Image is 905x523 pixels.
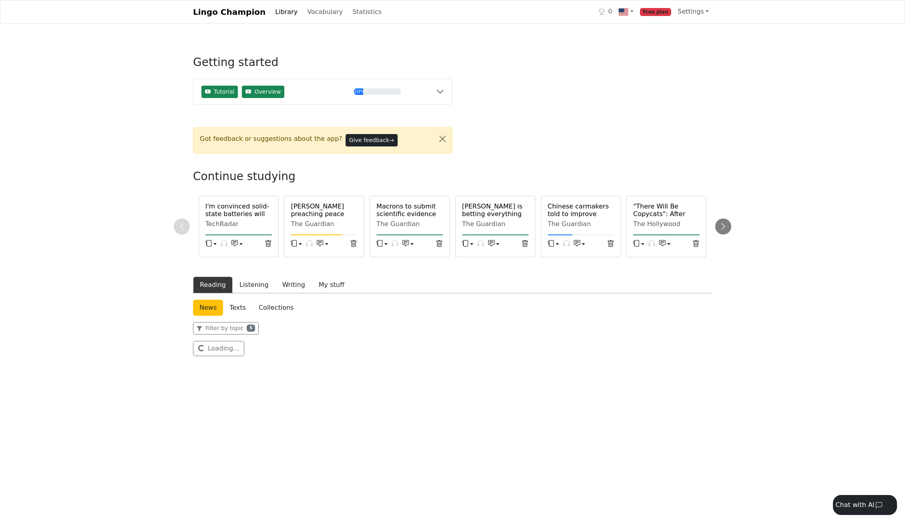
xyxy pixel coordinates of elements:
a: Collections [252,300,300,316]
a: Texts [223,300,252,316]
button: Listening [233,277,276,293]
a: "There Will Be Copycats": After [PERSON_NAME] Assassination, Threat Expert Talks Public Event Risks [633,202,700,248]
div: The Guardian [462,220,529,228]
button: Give feedback→ [346,134,398,146]
a: News [193,300,223,316]
a: [PERSON_NAME] preaching peace and love to [PERSON_NAME] is all well and good. But would it hurt a... [291,202,357,272]
img: us.svg [619,7,628,17]
a: Free plan [637,4,675,20]
div: 20% [354,88,363,95]
button: My stuff [312,277,351,293]
a: [PERSON_NAME] is betting everything on an America that doesn't exist any more | [PERSON_NAME] [462,202,529,248]
button: TutorialOverview20% [193,79,452,104]
div: Chat with AI [835,500,874,510]
div: The Guardian [291,220,357,228]
button: Filter by topic5 [193,322,259,335]
a: Settings [674,4,712,20]
button: Tutorial [201,86,238,98]
a: Lingo Champion [193,4,265,20]
a: Statistics [349,4,385,20]
button: Overview [242,86,284,98]
button: Chat with AI [833,495,897,515]
span: Free plan [640,8,672,16]
span: 0 [608,7,612,16]
a: Vocabulary [304,4,346,20]
h3: Getting started [193,56,452,76]
span: 5 [247,325,255,332]
a: 0 [595,4,615,20]
a: Chinese carmakers told to improve locking devices for UK market [548,202,614,233]
a: Macrons to submit scientific evidence to US court to prove [PERSON_NAME] was not born a man [376,202,443,241]
a: I'm convinced solid-state batteries will be a big turning point for EVs soon - here's why [205,202,272,241]
span: Got feedback or suggestions about the app? [200,134,342,144]
a: Library [272,4,301,20]
div: The Guardian [548,220,614,228]
div: The Hollywood Reporter [633,220,700,228]
button: Writing [276,277,312,293]
span: Overview [254,88,281,96]
div: TechRadar [205,220,272,228]
button: Reading [193,277,233,293]
div: The Guardian [376,220,443,228]
span: Tutorial [214,88,234,96]
button: Close alert [433,128,452,150]
h3: Continue studying [193,170,473,183]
